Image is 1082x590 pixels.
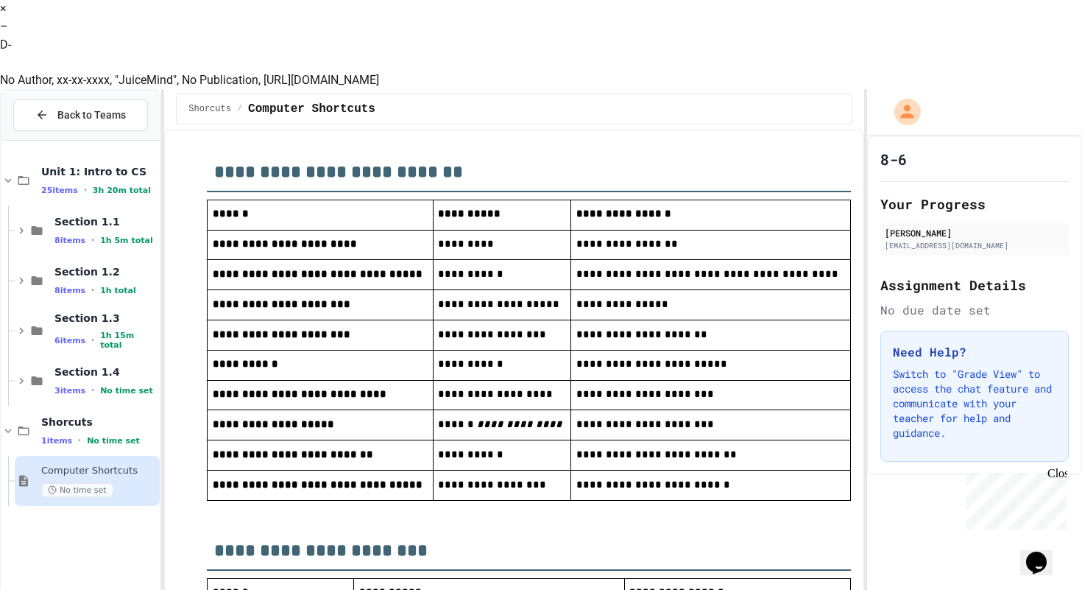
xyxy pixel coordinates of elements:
[54,335,85,345] span: 6 items
[78,435,81,446] span: •
[54,265,157,278] span: Section 1.2
[248,100,375,118] span: Computer Shortcuts
[13,99,148,131] button: Back to Teams
[54,385,85,395] span: 3 items
[880,275,1069,295] h2: Assignment Details
[188,103,231,115] span: Shorcuts
[880,194,1069,214] h2: Your Progress
[54,311,157,324] span: Section 1.3
[100,235,153,245] span: 1h 5m total
[41,415,157,429] span: Shorcuts
[41,435,72,445] span: 1 items
[54,235,85,245] span: 8 items
[237,103,242,115] span: /
[879,95,924,129] div: My Account
[100,385,153,395] span: No time set
[54,215,157,228] span: Section 1.1
[880,301,1069,319] div: No due date set
[885,240,1064,251] div: [EMAIL_ADDRESS][DOMAIN_NAME]
[84,184,87,196] span: •
[57,108,126,123] span: Back to Teams
[6,6,102,94] div: Chat with us now!Close
[885,226,1064,239] div: [PERSON_NAME]
[41,185,78,194] span: 25 items
[54,285,85,295] span: 8 items
[93,185,151,194] span: 3h 20m total
[87,435,140,445] span: No time set
[893,343,1056,361] h3: Need Help?
[91,384,94,396] span: •
[880,149,907,169] h1: 8-6
[1020,531,1067,575] iframe: chat widget
[41,483,113,497] span: No time set
[893,367,1056,440] p: Switch to "Grade View" to access the chat feature and communicate with your teacher for help and ...
[100,285,136,295] span: 1h total
[91,234,94,246] span: •
[91,284,94,296] span: •
[960,467,1067,530] iframe: chat widget
[91,334,94,346] span: •
[54,365,157,379] span: Section 1.4
[100,331,157,350] span: 1h 15m total
[41,165,157,178] span: Unit 1: Intro to CS
[41,465,157,477] span: Computer Shortcuts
